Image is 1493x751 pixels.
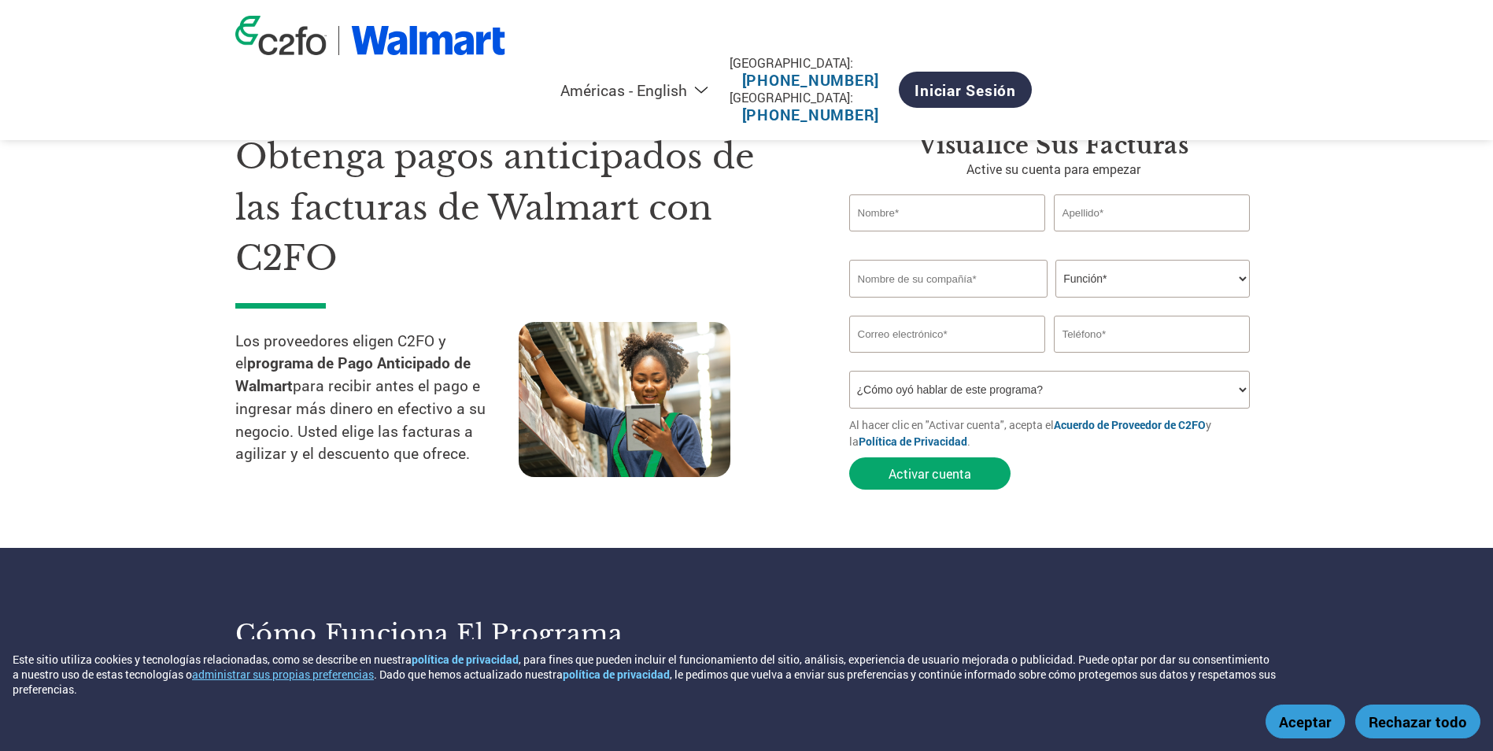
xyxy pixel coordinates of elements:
[519,322,730,477] img: Trabajador de la cadena de suministro
[849,131,1258,160] h3: Visualice sus facturas
[235,330,519,466] p: Los proveedores eligen C2FO y el para recibir antes el pago e ingresar más dinero en efectivo a s...
[730,54,892,71] div: [GEOGRAPHIC_DATA]:
[351,26,506,55] img: Walmart
[235,131,802,284] h1: Obtenga pagos anticipados de las facturas de Walmart con C2FO
[1355,705,1480,738] button: Rechazar todo
[849,299,1251,309] div: El nombre de la empresa no válido o el nombre de la empresa es demasiado largo
[730,89,892,105] div: [GEOGRAPHIC_DATA]:
[1054,354,1251,364] div: Número de teléfono de [PERSON_NAME]
[849,194,1046,231] input: Nombre*
[742,70,880,90] a: [PHONE_NUMBER]
[13,652,1269,682] font: Este sitio utiliza cookies y tecnologías relacionadas, como se describe en nuestra , para fines q...
[849,233,1046,253] div: El nombre o el nombre no válidos son demasiado largos
[1055,260,1250,298] select: Title/Role
[849,160,1258,179] p: Active su cuenta para empezar
[849,457,1011,490] button: Activar cuenta
[849,260,1048,298] input: Nombre de su compañía*
[849,416,1258,449] p: Al hacer clic en "Activar cuenta", acepta el y la .
[563,667,670,682] a: política de privacidad
[235,618,623,649] font: Cómo funciona el programa
[849,354,1046,364] div: Dirección de correo electrónico de Inavlid
[1266,705,1345,738] button: Aceptar
[1054,316,1251,353] input: Teléfono*
[849,316,1046,353] input: Invalid Email format
[899,72,1032,108] a: Iniciar sesión
[1054,417,1206,432] a: Acuerdo de Proveedor de C2FO
[235,353,471,395] strong: programa de Pago Anticipado de Walmart
[192,667,374,682] button: administrar sus propias preferencias
[1054,233,1251,253] div: El apellido no válido o el apellido es demasiado largo
[13,667,1276,697] font: . Dado que hemos actualizado nuestra , le pedimos que vuelva a enviar sus preferencias y continúe...
[1054,194,1251,231] input: Apellido*
[412,652,519,667] a: política de privacidad
[742,105,880,124] a: [PHONE_NUMBER]
[859,434,967,449] a: Política de Privacidad
[235,16,327,55] img: Logotipo de C2FO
